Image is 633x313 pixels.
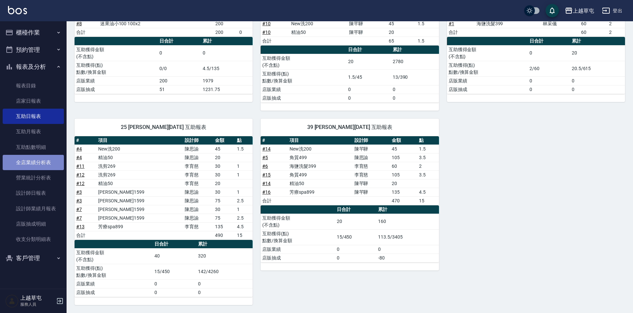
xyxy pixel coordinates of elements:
td: 320 [196,248,253,264]
td: 0 [346,85,391,94]
td: 0/0 [158,61,201,76]
td: 30 [213,162,235,170]
a: #15 [262,172,271,177]
td: 角質499 [288,170,352,179]
td: 60 [579,19,607,28]
td: 店販業績 [447,76,528,85]
a: #3 [76,198,82,203]
td: 李育慈 [183,179,213,188]
th: 日合計 [158,37,201,46]
td: 20.5/615 [570,61,625,76]
td: 2/60 [528,61,570,76]
td: 精油50 [97,153,183,162]
div: 上越草屯 [573,7,594,15]
td: 1 [235,170,253,179]
td: 店販抽成 [75,288,153,297]
td: 合計 [261,196,288,205]
td: 林采儀 [541,19,579,28]
td: 角質499 [288,153,352,162]
td: 0 [528,85,570,94]
td: 店販業績 [75,279,153,288]
td: 0 [153,279,196,288]
a: #5 [262,155,268,160]
td: 陳思諭 [183,153,213,162]
td: 合計 [75,231,97,240]
button: save [545,4,559,17]
a: #10 [262,30,271,35]
th: 日合計 [346,46,391,54]
td: 1.5 [417,145,439,153]
a: #16 [262,189,271,195]
table: a dense table [261,136,439,205]
table: a dense table [75,37,253,94]
th: 日合計 [528,37,570,46]
td: 135 [213,222,235,231]
td: 200 [214,28,238,37]
td: 45 [390,145,417,153]
td: 4.5 [417,188,439,196]
table: a dense table [75,240,253,297]
span: 39 [PERSON_NAME][DATE] 互助報表 [269,124,431,131]
td: 1.5 [416,19,439,28]
td: 15/450 [335,229,377,245]
td: 芳療spa899 [97,222,183,231]
td: 陳芊驊 [353,179,390,188]
td: 1231.75 [201,85,253,94]
td: 互助獲得金額 (不含點) [75,248,153,264]
a: #13 [76,224,85,229]
td: New洗200 [288,145,352,153]
table: a dense table [75,11,253,37]
td: 4.5 [235,222,253,231]
a: 店販抽成明細 [3,216,64,232]
td: 45 [387,19,416,28]
td: 30 [213,170,235,179]
th: 累計 [201,37,253,46]
td: 2 [607,28,625,37]
td: 65 [387,37,416,45]
th: 金額 [390,136,417,145]
td: 陳思諭 [183,196,213,205]
td: 470 [390,196,417,205]
td: [PERSON_NAME]1599 [97,214,183,222]
td: 店販抽成 [261,254,335,262]
td: 0 [196,279,253,288]
button: 預約管理 [3,41,64,58]
button: 登出 [599,5,625,17]
td: 0 [201,45,253,61]
a: 互助點數明細 [3,140,64,155]
a: #4 [76,146,82,152]
td: 店販業績 [261,245,335,254]
td: 李育慈 [183,222,213,231]
th: 累計 [391,46,439,54]
a: #4 [76,155,82,160]
td: 75 [213,196,235,205]
td: 0 [391,94,439,102]
td: New洗200 [97,145,183,153]
td: 陳思諭 [183,205,213,214]
td: 0 [528,76,570,85]
td: 45 [213,145,235,153]
td: 1 [235,205,253,214]
td: 精油50 [97,179,183,188]
a: #12 [76,181,85,186]
td: 店販業績 [75,76,158,85]
td: 店販業績 [261,85,346,94]
th: 點 [417,136,439,145]
td: [PERSON_NAME]1599 [97,205,183,214]
a: 互助日報表 [3,109,64,124]
td: 0 [158,45,201,61]
a: #7 [76,207,82,212]
th: 日合計 [335,205,377,214]
a: 收支分類明細表 [3,232,64,247]
td: 20 [387,28,416,37]
td: 60 [390,162,417,170]
th: 項目 [288,136,352,145]
td: 2 [417,162,439,170]
a: #14 [262,181,271,186]
a: 全店業績分析表 [3,155,64,170]
table: a dense table [261,205,439,262]
td: 200 [158,76,201,85]
td: 互助獲得(點) 點數/換算金額 [261,229,335,245]
td: 互助獲得金額 (不含點) [261,54,346,69]
td: [PERSON_NAME]1599 [97,188,183,196]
